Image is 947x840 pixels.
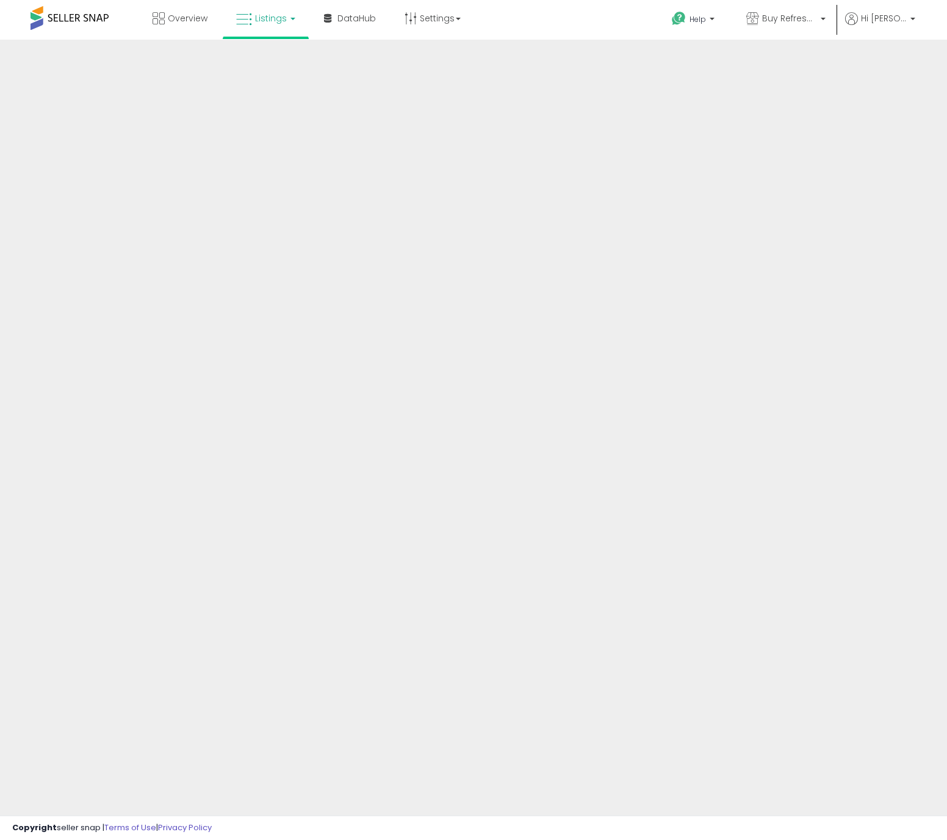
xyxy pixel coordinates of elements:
span: Listings [255,12,287,24]
span: Hi [PERSON_NAME] [861,12,907,24]
span: Buy Refreshed [762,12,817,24]
i: Get Help [671,11,686,26]
span: Overview [168,12,207,24]
a: Hi [PERSON_NAME] [845,12,915,40]
span: DataHub [337,12,376,24]
span: Help [690,14,706,24]
a: Help [662,2,727,40]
